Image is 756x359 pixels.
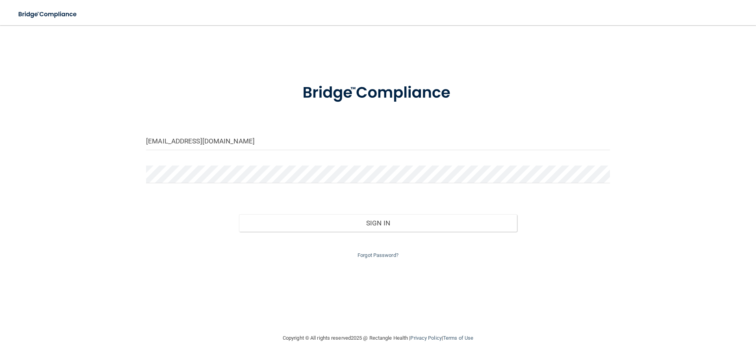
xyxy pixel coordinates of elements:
[146,132,610,150] input: Email
[239,214,517,232] button: Sign In
[410,335,441,341] a: Privacy Policy
[443,335,473,341] a: Terms of Use
[12,6,84,22] img: bridge_compliance_login_screen.278c3ca4.svg
[286,73,470,113] img: bridge_compliance_login_screen.278c3ca4.svg
[358,252,398,258] a: Forgot Password?
[620,303,747,335] iframe: Drift Widget Chat Controller
[234,326,522,351] div: Copyright © All rights reserved 2025 @ Rectangle Health | |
